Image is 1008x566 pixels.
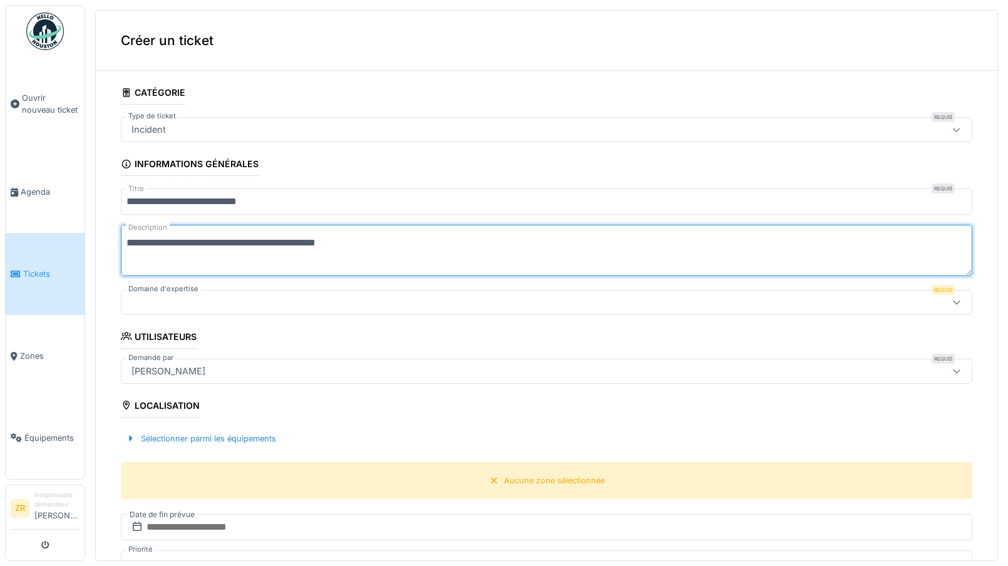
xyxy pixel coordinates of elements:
a: Agenda [6,151,85,233]
div: Incident [126,123,171,136]
div: Requis [932,183,955,193]
span: Zones [20,350,80,362]
a: Équipements [6,397,85,479]
div: Catégorie [121,83,185,105]
a: Zones [6,315,85,397]
li: ZR [11,499,29,518]
div: Requis [932,354,955,364]
div: Informations générales [121,155,259,176]
div: Responsable demandeur [34,490,80,510]
label: Titre [126,183,147,194]
div: Créer un ticket [96,11,997,71]
span: Ouvrir nouveau ticket [22,92,80,116]
span: Agenda [21,186,80,198]
div: Sélectionner parmi les équipements [121,430,281,447]
a: ZR Responsable demandeur[PERSON_NAME] [11,490,80,530]
li: [PERSON_NAME] [34,490,80,527]
div: Requis [932,112,955,122]
label: Domaine d'expertise [126,284,201,294]
a: Ouvrir nouveau ticket [6,57,85,151]
span: Équipements [24,432,80,444]
label: Priorité [126,544,155,555]
label: Demandé par [126,352,176,363]
div: Aucune zone sélectionnée [504,475,605,486]
img: Badge_color-CXgf-gQk.svg [26,13,64,50]
label: Description [126,220,170,235]
div: Localisation [121,396,200,418]
label: Date de fin prévue [128,508,196,522]
a: Tickets [6,233,85,315]
div: Requis [932,285,955,295]
div: [PERSON_NAME] [126,364,210,378]
span: Tickets [23,268,80,280]
label: Type de ticket [126,111,178,121]
div: Utilisateurs [121,327,197,349]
